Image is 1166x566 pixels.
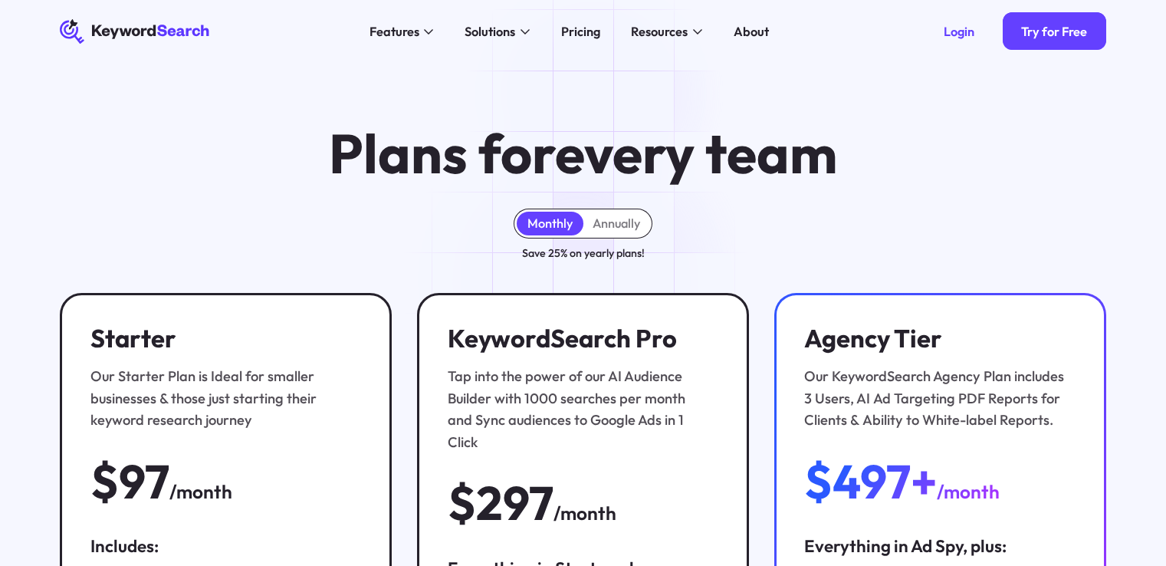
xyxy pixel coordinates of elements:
[90,324,353,354] h3: Starter
[593,216,640,231] div: Annually
[804,535,1075,558] div: Everything in Ad Spy, plus:
[169,477,232,506] div: /month
[448,479,553,528] div: $297
[804,457,937,507] div: $497+
[90,535,361,558] div: Includes:
[937,477,1000,506] div: /month
[631,22,688,41] div: Resources
[1003,12,1106,50] a: Try for Free
[925,12,993,50] a: Login
[1021,24,1087,39] div: Try for Free
[465,22,515,41] div: Solutions
[90,366,353,432] div: Our Starter Plan is Ideal for smaller businesses & those just starting their keyword research jou...
[561,22,600,41] div: Pricing
[329,125,837,183] h1: Plans for
[555,119,837,188] span: every team
[90,457,169,507] div: $97
[724,19,778,44] a: About
[370,22,419,41] div: Features
[527,216,573,231] div: Monthly
[804,366,1067,432] div: Our KeywordSearch Agency Plan includes 3 Users, AI Ad Targeting PDF Reports for Clients & Ability...
[448,366,711,454] div: Tap into the power of our AI Audience Builder with 1000 searches per month and Sync audiences to ...
[551,19,609,44] a: Pricing
[522,245,645,262] div: Save 25% on yearly plans!
[944,24,974,39] div: Login
[804,324,1067,354] h3: Agency Tier
[553,499,616,528] div: /month
[448,324,711,354] h3: KeywordSearch Pro
[734,22,769,41] div: About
